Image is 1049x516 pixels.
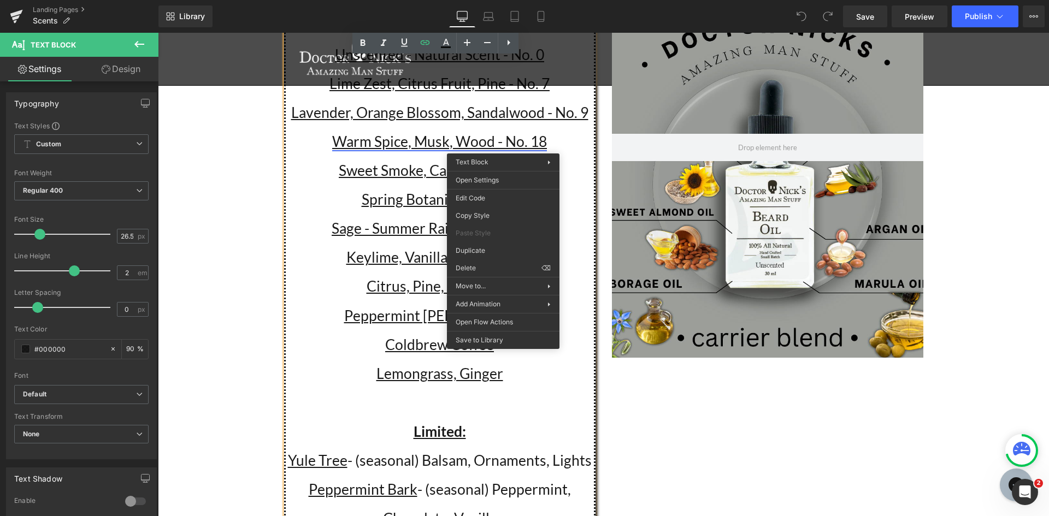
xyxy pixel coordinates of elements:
[14,121,149,130] div: Text Styles
[456,211,551,221] span: Copy Style
[528,5,554,27] a: Mobile
[14,372,149,379] div: Font
[14,325,149,333] div: Text Color
[81,57,161,81] a: Design
[5,437,89,478] iframe: Marketing Popup
[23,430,40,438] b: None
[204,158,360,175] a: Spring Botanicals, Citrus
[122,340,148,359] div: %
[14,216,149,223] div: Font Size
[219,332,345,349] a: Lemongrass, Ginger
[31,40,76,49] span: Text Block
[34,343,104,355] input: Color
[456,193,551,203] span: Edit Code
[541,263,551,273] span: ⌫
[14,289,149,296] div: Letter Spacing
[130,419,190,436] a: Yule Tree
[256,390,308,407] strong: Limited:
[177,13,386,31] a: Unscented - Natural Scent - No. 0
[456,228,551,238] span: Paste Style
[892,5,947,27] a: Preview
[14,93,59,108] div: Typography
[209,245,355,262] a: Citrus, Pine, Hops - IPA
[14,252,149,260] div: Line Height
[227,303,336,321] a: Coldbrew Coffee
[190,419,434,436] span: - (seasonal) Balsam, Ornaments, Lights
[1034,479,1043,488] span: 2
[36,140,61,149] b: Custom
[174,100,389,117] a: Warm Spice, Musk, Wood - No. 18
[181,129,382,146] a: Sweet Smoke, Campfire - No. 21
[158,33,1049,516] iframe: To enrich screen reader interactions, please activate Accessibility in Grammarly extension settings
[1012,479,1038,505] iframe: Intercom live chat
[33,5,158,14] a: Landing Pages
[138,269,147,276] span: em
[456,263,541,273] span: Delete
[14,413,149,420] div: Text Transform
[138,306,147,313] span: px
[456,246,551,256] span: Duplicate
[14,169,149,177] div: Font Weight
[23,390,46,399] i: Default
[836,432,880,472] iframe: Gorgias live chat messenger
[14,468,62,483] div: Text Shadow
[14,496,114,508] div: Enable
[456,299,547,309] span: Add Animation
[791,5,812,27] button: Undo
[475,5,502,27] a: Laptop
[138,233,147,240] span: px
[174,187,390,204] a: Sage - Summer Rain in [US_STATE]
[965,12,992,21] span: Publish
[456,335,551,345] span: Save to Library
[456,175,551,185] span: Open Settings
[502,5,528,27] a: Tablet
[817,5,839,27] button: Redo
[456,158,488,166] span: Text Block
[133,71,431,88] a: Lavender, Orange Blossom, Sandalwood - No. 9
[449,5,475,27] a: Desktop
[172,42,392,60] a: Lime Zest, Citrus Fruit, Pine - No. 7
[158,5,213,27] a: New Library
[1023,5,1045,27] button: More
[456,317,551,327] span: Open Flow Actions
[128,442,436,500] p: - (seasonal) Peppermint, Chocolate, Vanilla
[151,448,260,465] a: Peppermint Bark
[856,11,874,22] span: Save
[179,11,205,21] span: Library
[33,16,58,25] span: Scents
[952,5,1018,27] button: Publish
[905,11,934,22] span: Preview
[186,274,378,292] a: Peppermint [PERSON_NAME]
[23,186,63,194] b: Regular 400
[456,281,547,291] span: Move to...
[188,216,375,233] a: Keylime, Vanilla - Keylime Pie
